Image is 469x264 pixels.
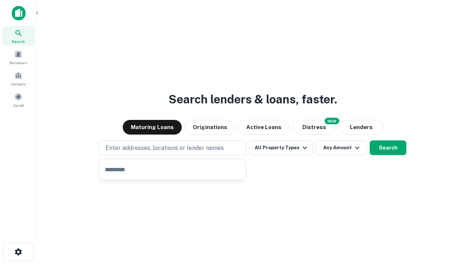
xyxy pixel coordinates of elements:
span: Contacts [11,81,26,87]
button: Search [370,140,406,155]
div: NEW [325,118,339,124]
img: capitalize-icon.png [12,6,26,21]
button: Enter addresses, locations or lender names [99,140,246,156]
button: Any Amount [315,140,367,155]
a: Saved [2,90,34,110]
a: Contacts [2,69,34,88]
button: Lenders [339,120,383,135]
button: Search distressed loans with lien and other non-mortgage details. [292,120,336,135]
a: Search [2,26,34,46]
p: Enter addresses, locations or lender names [106,144,224,153]
button: All Property Types [249,140,313,155]
span: Search [12,38,25,44]
span: Saved [13,102,24,108]
h3: Search lenders & loans, faster. [169,91,337,108]
a: Borrowers [2,47,34,67]
span: Borrowers [10,60,27,66]
button: Maturing Loans [123,120,182,135]
iframe: Chat Widget [432,205,469,241]
button: Originations [185,120,235,135]
button: Active Loans [238,120,289,135]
